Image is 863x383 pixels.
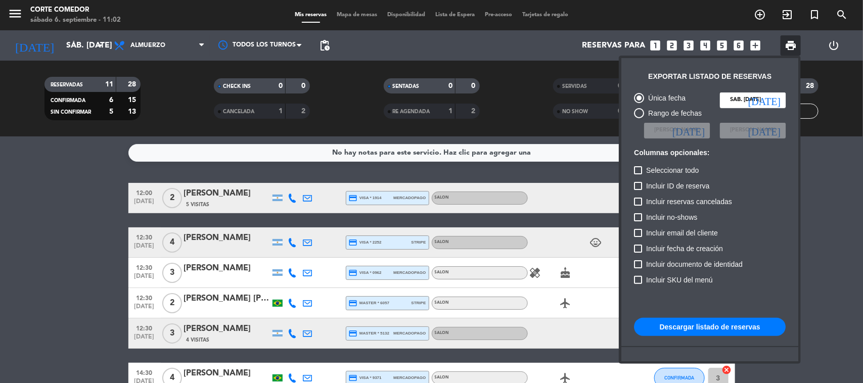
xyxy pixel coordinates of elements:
[646,274,713,286] span: Incluir SKU del menú
[319,39,331,52] span: pending_actions
[644,92,686,104] div: Única fecha
[646,227,718,239] span: Incluir email del cliente
[730,126,776,135] span: [PERSON_NAME]
[644,108,702,119] div: Rango de fechas
[646,243,723,255] span: Incluir fecha de creación
[748,95,781,105] i: [DATE]
[646,211,697,223] span: Incluir no-shows
[646,258,743,270] span: Incluir documento de identidad
[785,39,797,52] span: print
[646,196,732,208] span: Incluir reservas canceladas
[672,125,705,135] i: [DATE]
[748,125,781,135] i: [DATE]
[654,126,700,135] span: [PERSON_NAME]
[634,318,786,336] button: Descargar listado de reservas
[634,149,786,157] h6: Columnas opcionales:
[646,180,709,192] span: Incluir ID de reserva
[648,71,771,82] div: Exportar listado de reservas
[646,164,699,176] span: Seleccionar todo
